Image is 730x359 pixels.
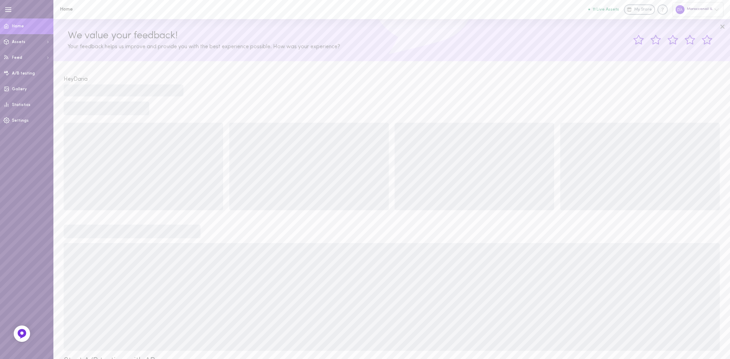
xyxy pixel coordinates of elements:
div: Moroccanoil IL [673,2,723,17]
a: 11 Live Assets [588,7,624,12]
span: My Store [634,7,652,13]
span: Gallery [12,87,27,91]
span: Settings [12,119,29,123]
span: Feed [12,56,22,60]
span: Statistics [12,103,30,107]
span: A/B testing [12,71,35,76]
div: Knowledge center [657,4,668,15]
h1: Home [60,7,173,12]
span: Your feedback helps us improve and provide you with the best experience possible. How was your ex... [68,44,340,50]
span: We value your feedback! [68,30,178,41]
img: Feedback Button [17,329,27,339]
a: My Store [624,4,655,15]
span: Hey Daria [64,77,88,82]
span: Assets [12,40,25,44]
span: Home [12,24,24,28]
button: 11 Live Assets [588,7,619,12]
